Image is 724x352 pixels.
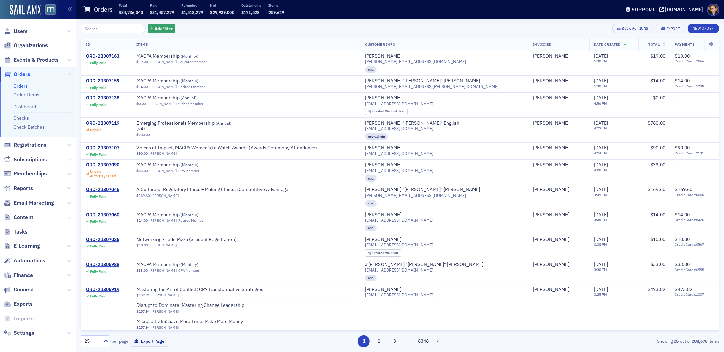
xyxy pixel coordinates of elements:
[216,120,231,126] span: ( Annual )
[90,152,106,157] div: Fully Paid
[86,53,119,59] a: ORD-21307163
[612,24,653,33] button: Bulk Actions
[594,267,607,272] time: 3:30 PM
[594,261,608,267] span: [DATE]
[650,53,665,59] span: $19.00
[119,10,143,15] span: $34,736,040
[365,212,401,218] a: [PERSON_NAME]
[136,302,244,309] span: Disrupt to Dominate: Mastering Change Leadership
[365,187,480,193] a: [PERSON_NAME] "[PERSON_NAME]" [PERSON_NAME]
[86,145,119,151] div: ORD-21307107
[136,243,148,247] span: $10.00
[675,84,714,88] span: Credit Card x5238
[136,212,222,218] span: MACPA Membership
[533,187,584,193] span: Mike Smigocki
[4,170,47,178] a: Memberships
[119,3,143,8] p: Total
[533,162,569,168] div: [PERSON_NAME]
[41,4,56,16] a: View Homepage
[533,78,569,84] a: [PERSON_NAME]
[4,242,40,250] a: E-Learning
[136,53,222,59] a: MACPA Membership (Monthly)
[151,309,179,314] a: [PERSON_NAME]
[675,145,690,151] span: $90.00
[389,335,401,347] button: 3
[136,218,148,223] span: $14.00
[365,286,401,293] div: [PERSON_NAME]
[533,53,584,59] span: Karen Robinson
[86,262,119,268] a: ORD-21306988
[86,187,119,193] div: ORD-21307046
[4,272,33,279] a: Finance
[181,10,203,15] span: $1,518,279
[14,228,28,236] span: Tasks
[650,78,665,84] span: $14.00
[4,156,47,163] a: Subscriptions
[649,42,660,47] span: Total
[675,59,714,63] span: Credit Card x7066
[533,53,569,59] div: [PERSON_NAME]
[136,85,148,89] span: $14.00
[210,3,234,8] p: Net
[4,228,28,236] a: Tasks
[675,42,694,47] span: Payments
[151,325,179,330] a: [PERSON_NAME]
[365,218,433,223] span: [EMAIL_ADDRESS][DOMAIN_NAME]
[268,10,284,15] span: 259,629
[533,145,584,151] span: Mark Graber
[533,286,569,293] a: [PERSON_NAME]
[594,53,608,59] span: [DATE]
[365,95,401,101] div: [PERSON_NAME]
[176,101,203,106] div: Student Member
[365,133,388,140] div: org-admin
[675,261,690,267] span: $33.00
[155,25,173,32] span: Add Filter
[181,162,198,167] span: ( Monthly )
[86,237,119,243] div: ORD-21307026
[533,212,569,218] div: [PERSON_NAME]
[14,257,45,264] span: Automations
[675,95,679,101] span: —
[14,170,47,178] span: Memberships
[365,168,433,173] span: [EMAIL_ADDRESS][DOMAIN_NAME]
[594,162,608,168] span: [DATE]
[365,145,401,151] a: [PERSON_NAME]
[594,211,608,218] span: [DATE]
[136,262,222,268] span: MACPA Membership
[365,242,433,247] span: [EMAIL_ADDRESS][DOMAIN_NAME]
[594,120,608,126] span: [DATE]
[417,335,429,347] button: 8348
[136,193,150,198] span: $169.60
[650,236,665,242] span: $10.00
[136,262,222,268] a: MACPA Membership (Monthly)
[136,319,243,325] span: Microsoft 365: Save More Time, Make More Money
[648,186,665,192] span: $169.60
[268,3,284,8] p: Items
[136,95,222,101] span: MACPA Membership
[4,329,34,337] a: Settings
[14,141,47,149] span: Registrations
[365,175,377,182] div: cpa
[131,336,168,347] button: Export Page
[136,237,237,243] a: Networking - Ledo Pizza (Student Registration)
[181,3,203,8] p: Refunded
[675,236,690,242] span: $10.00
[365,59,466,64] span: [PERSON_NAME][EMAIL_ADDRESS][DOMAIN_NAME]
[372,110,405,113] div: End User
[688,25,719,31] a: New Order
[90,86,106,90] div: Fully Paid
[594,145,608,151] span: [DATE]
[533,120,569,126] a: [PERSON_NAME]
[372,109,391,113] span: Created Via :
[86,212,119,218] div: ORD-21307060
[365,120,459,126] a: [PERSON_NAME] "[PERSON_NAME]" English
[150,10,174,15] span: $31,457,279
[365,42,395,47] span: Customer Info
[14,42,48,49] span: Organizations
[365,84,499,89] span: [PERSON_NAME][EMAIL_ADDRESS][PERSON_NAME][DOMAIN_NAME]
[365,78,480,84] div: [PERSON_NAME] "[PERSON_NAME]" [PERSON_NAME]
[594,242,607,247] time: 3:38 PM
